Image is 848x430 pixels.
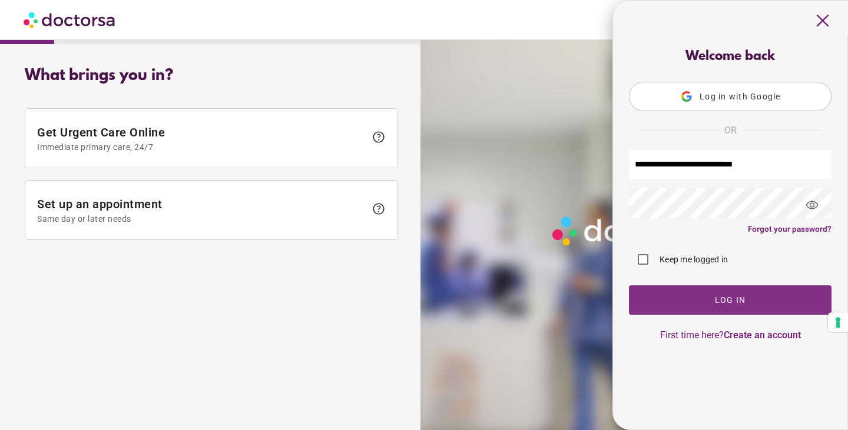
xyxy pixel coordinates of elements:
[629,329,832,341] p: First time here?
[24,6,117,33] img: Doctorsa.com
[748,224,832,234] a: Forgot your password?
[372,202,386,216] span: help
[657,254,728,265] label: Keep me logged in
[724,329,801,341] a: Create an account
[372,130,386,144] span: help
[548,212,717,249] img: Logo-Doctorsa-trans-White-partial-flat.png
[700,92,781,101] span: Log in with Google
[828,312,848,332] button: Your consent preferences for tracking technologies
[37,142,366,152] span: Immediate primary care, 24/7
[629,49,832,64] div: Welcome back
[629,82,832,111] button: Log in with Google
[724,123,737,138] span: OR
[796,189,828,221] span: visibility
[25,67,398,85] div: What brings you in?
[37,197,366,224] span: Set up an appointment
[811,9,834,32] span: close
[715,295,746,305] span: Log In
[37,125,366,152] span: Get Urgent Care Online
[37,214,366,224] span: Same day or later needs
[629,285,832,315] button: Log In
